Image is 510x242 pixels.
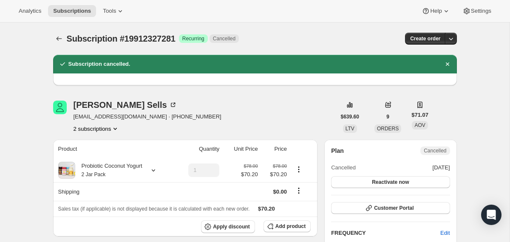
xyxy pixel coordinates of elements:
[14,5,46,17] button: Analytics
[74,124,120,133] button: Product actions
[213,223,250,230] span: Apply discount
[275,223,306,230] span: Add product
[346,126,354,132] span: LTV
[241,170,258,179] span: $70.20
[53,101,67,114] span: Brianne Sells
[67,34,176,43] span: Subscription #19912327281
[481,205,501,225] div: Open Intercom Messenger
[414,122,425,128] span: AOV
[292,165,306,174] button: Product actions
[103,8,116,14] span: Tools
[405,33,445,45] button: Create order
[410,35,440,42] span: Create order
[98,5,130,17] button: Tools
[19,8,41,14] span: Analytics
[471,8,491,14] span: Settings
[331,146,344,155] h2: Plan
[48,5,96,17] button: Subscriptions
[430,8,442,14] span: Help
[416,5,455,17] button: Help
[53,140,175,158] th: Product
[377,126,399,132] span: ORDERS
[442,58,453,70] button: Dismiss notification
[374,205,414,211] span: Customer Portal
[433,163,450,172] span: [DATE]
[53,182,175,201] th: Shipping
[292,186,306,195] button: Shipping actions
[424,147,446,154] span: Cancelled
[201,220,255,233] button: Apply discount
[74,113,221,121] span: [EMAIL_ADDRESS][DOMAIN_NAME] · [PHONE_NUMBER]
[82,172,106,177] small: 2 Jar Pack
[440,229,450,237] span: Edit
[263,220,311,232] button: Add product
[53,33,65,45] button: Subscriptions
[58,162,75,179] img: product img
[336,111,364,123] button: $639.60
[331,229,440,237] h2: FREQUENCY
[273,163,287,169] small: $78.00
[174,140,222,158] th: Quantity
[457,5,496,17] button: Settings
[74,101,177,109] div: [PERSON_NAME] Sells
[222,140,260,158] th: Unit Price
[75,162,142,179] div: Probiotic Coconut Yogurt
[331,163,356,172] span: Cancelled
[53,8,91,14] span: Subscriptions
[435,226,455,240] button: Edit
[182,35,204,42] span: Recurring
[411,111,428,119] span: $71.07
[273,189,287,195] span: $0.00
[68,60,130,68] h2: Subscription cancelled.
[244,163,258,169] small: $78.00
[261,140,289,158] th: Price
[213,35,235,42] span: Cancelled
[331,202,450,214] button: Customer Portal
[331,176,450,188] button: Reactivate now
[341,113,359,120] span: $639.60
[372,179,409,186] span: Reactivate now
[381,111,394,123] button: 9
[386,113,389,120] span: 9
[58,206,250,212] span: Sales tax (if applicable) is not displayed because it is calculated with each new order.
[263,170,287,179] span: $70.20
[258,205,275,212] span: $70.20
